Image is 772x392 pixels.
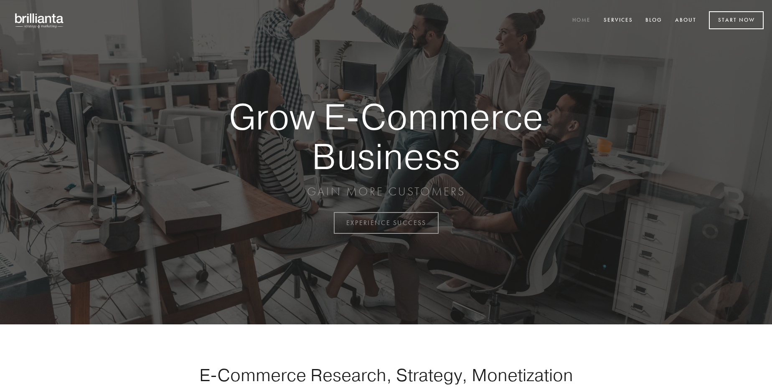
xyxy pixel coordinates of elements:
a: Start Now [709,11,764,29]
strong: Grow E-Commerce Business [200,97,572,176]
a: Blog [640,14,668,28]
a: EXPERIENCE SUCCESS [334,212,439,234]
p: GAIN MORE CUSTOMERS [200,184,572,199]
a: About [670,14,702,28]
img: brillianta - research, strategy, marketing [8,8,71,33]
a: Services [598,14,638,28]
a: Home [567,14,596,28]
h1: E-Commerce Research, Strategy, Monetization [173,364,599,385]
